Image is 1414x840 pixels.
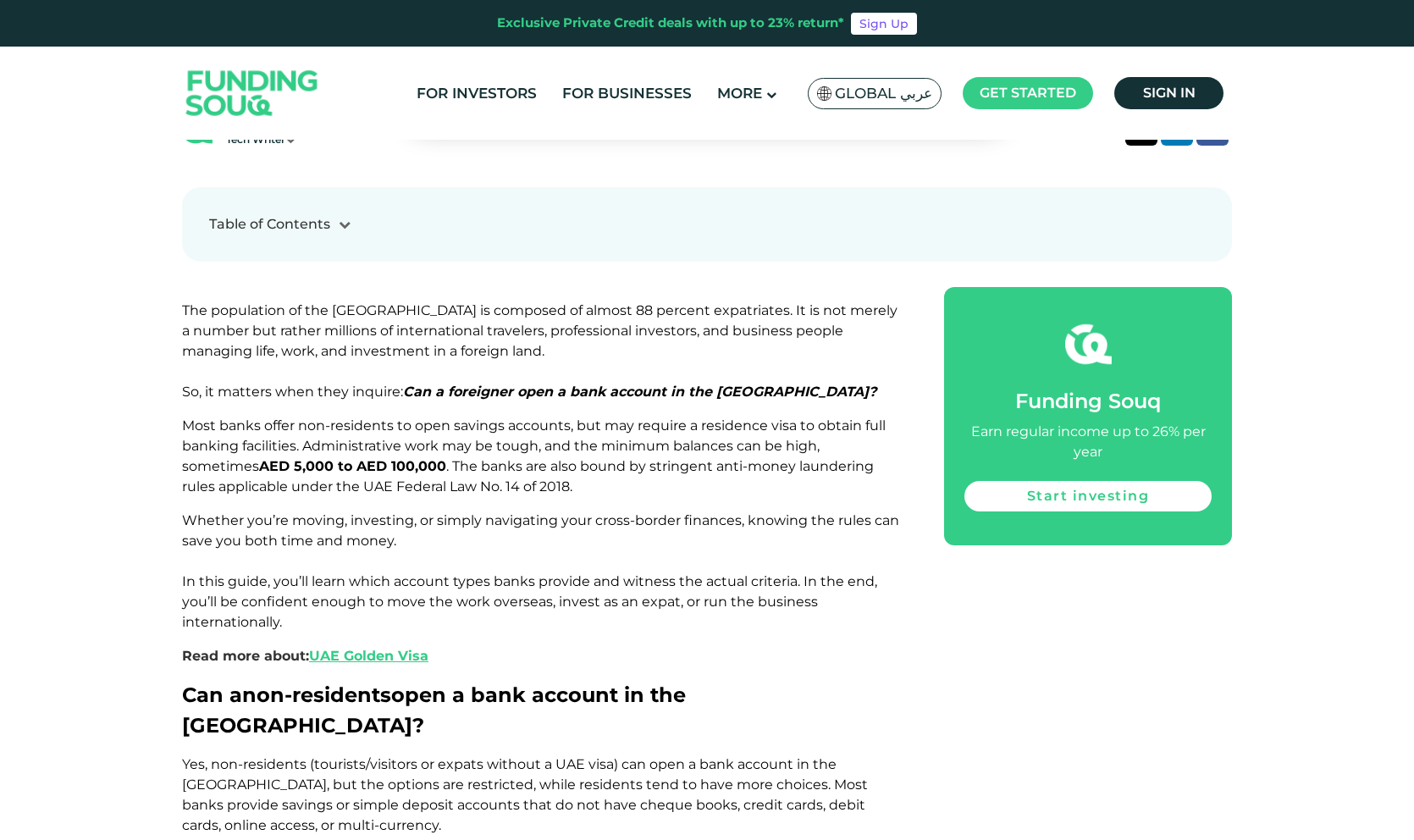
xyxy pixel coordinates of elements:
span: Funding Souq [1015,389,1161,413]
a: For Investors [412,80,541,108]
span: More [717,85,762,102]
span: Yes, non-residents (tourists/visitors or expats without a UAE visa) can open a bank account in th... [182,756,868,833]
span: The population of the [GEOGRAPHIC_DATA] is composed of almost 88 percent expatriates. It is not m... [182,302,898,400]
a: Sign in [1114,77,1223,109]
span: Whether you’re moving, investing, or simply navigating your cross-border finances, knowing the ru... [182,512,899,630]
em: Can a foreigner open a bank account in the [GEOGRAPHIC_DATA]? [403,384,876,400]
strong: AED 5,000 to AED 100,000 [259,458,446,474]
img: fsicon [1065,321,1112,367]
img: SA Flag [817,86,832,101]
span: Sign in [1143,85,1196,101]
span: Global عربي [835,84,932,103]
a: Sign Up [851,13,917,35]
img: Logo [169,51,335,136]
div: Exclusive Private Credit deals with up to 23% return* [497,14,844,33]
div: Tech Writer [226,132,412,147]
a: For Businesses [558,80,696,108]
div: Earn regular income up to 26% per year [964,422,1212,462]
div: Table of Contents [209,214,330,235]
span: Read more about: [182,648,428,664]
span: non-residents [242,682,391,707]
span: Get started [980,85,1076,101]
span: Most banks offer non-residents to open savings accounts, but may require a residence visa to obta... [182,417,886,495]
a: Start investing [964,481,1212,511]
a: UAE Golden Visa [309,648,428,664]
span: Can a open a bank account in the [GEOGRAPHIC_DATA]? [182,682,686,738]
